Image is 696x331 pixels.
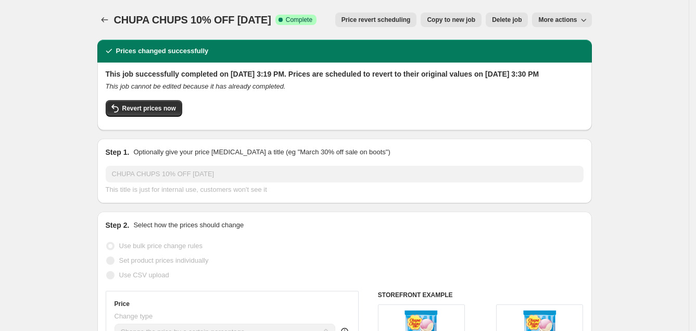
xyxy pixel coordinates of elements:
button: Copy to new job [421,13,482,27]
button: Price change jobs [97,13,112,27]
p: Select how the prices should change [133,220,244,230]
h2: Prices changed successfully [116,46,209,56]
span: Complete [286,16,312,24]
span: Change type [115,312,153,320]
span: More actions [538,16,577,24]
span: Revert prices now [122,104,176,113]
span: Use CSV upload [119,271,169,279]
input: 30% off holiday sale [106,166,584,182]
span: Copy to new job [427,16,475,24]
i: This job cannot be edited because it has already completed. [106,82,286,90]
h2: This job successfully completed on [DATE] 3:19 PM. Prices are scheduled to revert to their origin... [106,69,584,79]
h2: Step 2. [106,220,130,230]
h6: STOREFRONT EXAMPLE [378,291,584,299]
button: Delete job [486,13,528,27]
button: Revert prices now [106,100,182,117]
p: Optionally give your price [MEDICAL_DATA] a title (eg "March 30% off sale on boots") [133,147,390,157]
span: Set product prices individually [119,256,209,264]
span: Use bulk price change rules [119,242,203,250]
span: Delete job [492,16,522,24]
button: Price revert scheduling [335,13,417,27]
h3: Price [115,300,130,308]
span: This title is just for internal use, customers won't see it [106,186,267,193]
h2: Step 1. [106,147,130,157]
span: Price revert scheduling [341,16,411,24]
span: CHUPA CHUPS 10% OFF [DATE] [114,14,271,26]
button: More actions [532,13,591,27]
